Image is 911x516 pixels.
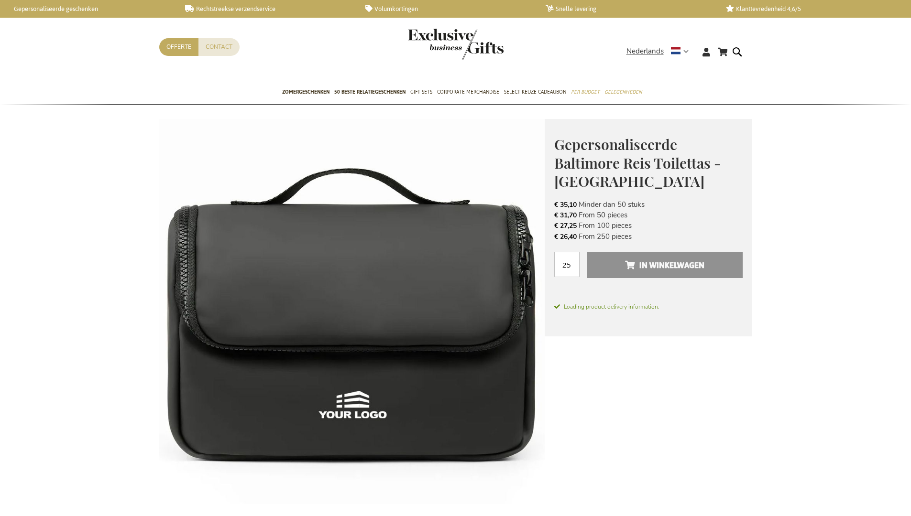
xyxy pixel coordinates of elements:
a: Rechtstreekse verzendservice [185,5,350,13]
span: Gepersonaliseerde Baltimore Reis Toilettas - [GEOGRAPHIC_DATA] [554,135,721,191]
span: Corporate Merchandise [437,87,499,97]
span: € 35,10 [554,200,577,209]
a: Per Budget [571,81,600,105]
span: € 27,25 [554,221,577,230]
span: Loading product delivery information. [554,302,743,311]
img: Personalised Baltimore Travel Toiletry Bag - Black [159,119,545,504]
span: Gelegenheden [604,87,642,97]
a: Select Keuze Cadeaubon [504,81,566,105]
li: From 100 pieces [554,220,743,231]
span: Select Keuze Cadeaubon [504,87,566,97]
a: Volumkortingen [365,5,530,13]
img: Exclusive Business gifts logo [408,29,504,60]
a: 50 beste relatiegeschenken [334,81,406,105]
a: Offerte [159,38,198,56]
span: Per Budget [571,87,600,97]
a: Gelegenheden [604,81,642,105]
span: 50 beste relatiegeschenken [334,87,406,97]
a: store logo [408,29,456,60]
input: Aantal [554,252,580,277]
li: Minder dan 50 stuks [554,199,743,210]
a: Gepersonaliseerde geschenken [5,5,170,13]
span: Gift Sets [410,87,432,97]
span: € 31,70 [554,211,577,220]
a: Klanttevredenheid 4,6/5 [726,5,891,13]
span: Nederlands [626,46,664,57]
span: € 26,40 [554,232,577,241]
li: From 50 pieces [554,210,743,220]
a: Snelle levering [546,5,711,13]
span: Zomergeschenken [282,87,329,97]
li: From 250 pieces [554,231,743,242]
a: Gift Sets [410,81,432,105]
a: Contact [198,38,240,56]
a: Zomergeschenken [282,81,329,105]
a: Corporate Merchandise [437,81,499,105]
